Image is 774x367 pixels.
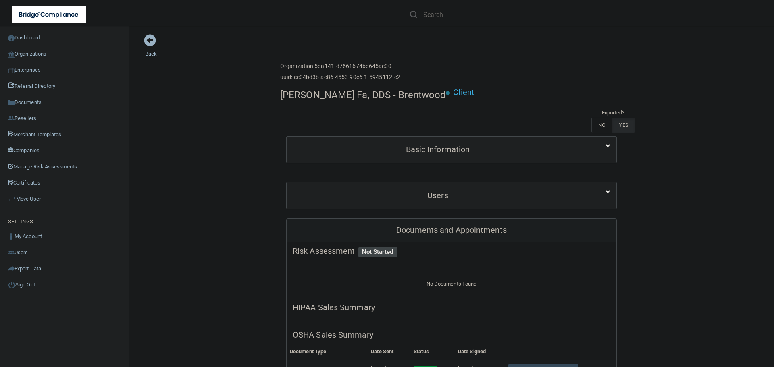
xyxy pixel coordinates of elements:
[280,63,400,69] h6: Organization 5da141fd7661674bd645ae00
[12,6,86,23] img: bridge_compliance_login_screen.278c3ca4.svg
[8,281,15,288] img: ic_power_dark.7ecde6b1.png
[145,41,157,57] a: Back
[8,195,16,203] img: briefcase.64adab9b.png
[287,344,368,360] th: Document Type
[293,191,583,200] h5: Users
[591,118,612,133] label: NO
[280,74,400,80] h6: uuid: ce04bd3b-ac86-4553-90e6-1f5945112fc2
[293,187,610,205] a: Users
[287,219,616,242] div: Documents and Appointments
[8,100,15,106] img: icon-documents.8dae5593.png
[612,118,635,133] label: YES
[8,265,15,272] img: icon-export.b9366987.png
[293,247,610,255] h5: Risk Assessment
[358,247,397,257] span: Not Started
[280,90,446,100] h4: [PERSON_NAME] Fa, DDS - Brentwood
[293,145,583,154] h5: Basic Information
[293,141,610,159] a: Basic Information
[368,344,410,360] th: Date Sent
[8,68,15,73] img: enterprise.0d942306.png
[410,11,417,18] img: ic-search.3b580494.png
[8,35,15,41] img: ic_dashboard_dark.d01f4a41.png
[287,270,616,299] div: No Documents Found
[8,217,33,226] label: SETTINGS
[455,344,505,360] th: Date Signed
[591,108,635,118] td: Exported?
[293,330,610,339] h5: OSHA Sales Summary
[453,85,474,100] p: Client
[8,115,15,122] img: ic_reseller.de258add.png
[423,7,497,22] input: Search
[293,303,610,312] h5: HIPAA Sales Summary
[8,51,15,58] img: organization-icon.f8decf85.png
[410,344,455,360] th: Status
[8,233,15,240] img: ic_user_dark.df1a06c3.png
[8,249,15,256] img: icon-users.e205127d.png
